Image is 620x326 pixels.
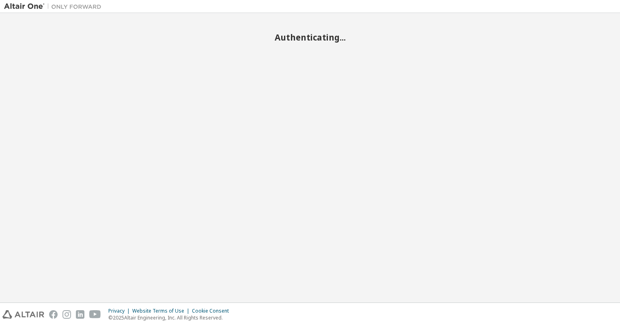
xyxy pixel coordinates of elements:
[108,314,234,321] p: © 2025 Altair Engineering, Inc. All Rights Reserved.
[132,308,192,314] div: Website Terms of Use
[49,310,58,319] img: facebook.svg
[4,2,105,11] img: Altair One
[192,308,234,314] div: Cookie Consent
[76,310,84,319] img: linkedin.svg
[89,310,101,319] img: youtube.svg
[108,308,132,314] div: Privacy
[62,310,71,319] img: instagram.svg
[4,32,616,43] h2: Authenticating...
[2,310,44,319] img: altair_logo.svg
